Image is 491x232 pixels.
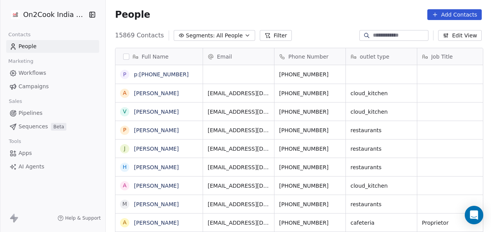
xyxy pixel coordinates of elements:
[279,108,341,116] span: [PHONE_NUMBER]
[134,201,179,207] a: [PERSON_NAME]
[9,8,83,21] button: On2Cook India Pvt. Ltd.
[465,206,483,224] div: Open Intercom Messenger
[65,215,101,221] span: Help & Support
[6,160,99,173] a: AI Agents
[6,80,99,93] a: Campaigns
[19,69,46,77] span: Workflows
[350,182,412,190] span: cloud_kitchen
[350,89,412,97] span: cloud_kitchen
[208,126,269,134] span: [EMAIL_ADDRESS][DOMAIN_NAME]
[58,215,101,221] a: Help & Support
[350,163,412,171] span: restaurants
[19,42,37,50] span: People
[208,182,269,190] span: [EMAIL_ADDRESS][DOMAIN_NAME]
[279,126,341,134] span: [PHONE_NUMBER]
[134,109,179,115] a: [PERSON_NAME]
[208,108,269,116] span: [EMAIL_ADDRESS][DOMAIN_NAME]
[350,108,412,116] span: cloud_kitchen
[279,219,341,227] span: [PHONE_NUMBER]
[431,53,453,61] span: Job Title
[279,200,341,208] span: [PHONE_NUMBER]
[350,219,412,227] span: cafeteria
[11,10,20,19] img: on2cook%20logo-04%20copy.jpg
[438,30,482,41] button: Edit View
[208,145,269,153] span: [EMAIL_ADDRESS][DOMAIN_NAME]
[186,32,215,40] span: Segments:
[217,32,243,40] span: All People
[279,182,341,190] span: [PHONE_NUMBER]
[115,48,203,65] div: Full Name
[123,219,127,227] div: A
[208,219,269,227] span: [EMAIL_ADDRESS][DOMAIN_NAME]
[260,30,292,41] button: Filter
[274,48,345,65] div: Phone Number
[19,149,32,157] span: Apps
[123,182,127,190] div: A
[6,120,99,133] a: SequencesBeta
[208,200,269,208] span: [EMAIL_ADDRESS][DOMAIN_NAME]
[6,40,99,53] a: People
[350,200,412,208] span: restaurants
[122,200,127,208] div: m
[123,163,127,171] div: H
[279,145,341,153] span: [PHONE_NUMBER]
[6,147,99,160] a: Apps
[350,126,412,134] span: restaurants
[360,53,389,61] span: outlet type
[123,89,127,97] div: A
[217,53,232,61] span: Email
[5,136,24,147] span: Tools
[51,123,66,131] span: Beta
[422,219,484,227] span: Proprietor
[350,145,412,153] span: restaurants
[123,71,126,79] div: p
[134,146,179,152] a: [PERSON_NAME]
[134,220,179,226] a: [PERSON_NAME]
[203,48,274,65] div: Email
[134,90,179,96] a: [PERSON_NAME]
[115,9,150,20] span: People
[19,123,48,131] span: Sequences
[279,71,341,78] span: [PHONE_NUMBER]
[208,163,269,171] span: [EMAIL_ADDRESS][DOMAIN_NAME]
[142,53,169,61] span: Full Name
[279,163,341,171] span: [PHONE_NUMBER]
[123,108,127,116] div: v
[134,164,179,170] a: [PERSON_NAME]
[6,67,99,79] a: Workflows
[5,29,34,40] span: Contacts
[5,55,37,67] span: Marketing
[19,109,42,117] span: Pipelines
[124,145,125,153] div: J
[115,31,164,40] span: 15869 Contacts
[134,71,189,77] a: p:[PHONE_NUMBER]
[6,107,99,119] a: Pipelines
[23,10,87,20] span: On2Cook India Pvt. Ltd.
[134,183,179,189] a: [PERSON_NAME]
[5,96,25,107] span: Sales
[134,127,179,133] a: [PERSON_NAME]
[123,126,126,134] div: p
[346,48,417,65] div: outlet type
[208,89,269,97] span: [EMAIL_ADDRESS][DOMAIN_NAME]
[279,89,341,97] span: [PHONE_NUMBER]
[288,53,328,61] span: Phone Number
[19,163,44,171] span: AI Agents
[427,9,482,20] button: Add Contacts
[417,48,488,65] div: Job Title
[19,82,49,91] span: Campaigns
